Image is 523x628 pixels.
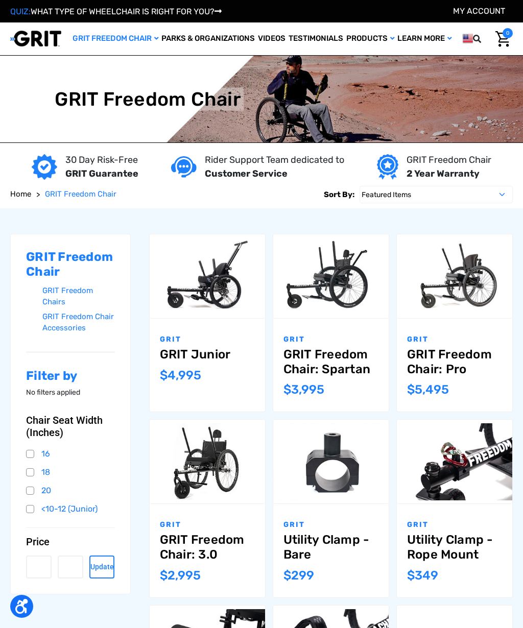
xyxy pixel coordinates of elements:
img: Utility Clamp - Rope Mount [397,423,512,500]
a: Utility Clamp - Rope Mount,$349.00 [407,533,502,562]
a: 18 [26,465,115,480]
span: Chair Seat Width (Inches) [26,414,107,439]
a: GRIT Freedom Chair: Pro,$5,495.00 [397,234,512,318]
a: 16 [26,446,115,462]
img: Utility Clamp - Bare [273,423,389,500]
span: $3,995 [283,382,324,397]
label: Sort By: [324,186,354,203]
p: No filters applied [26,387,115,398]
a: GRIT Junior,$4,995.00 [160,347,255,362]
a: Utility Clamp - Bare,$299.00 [273,420,389,503]
a: GRIT Freedom Chair: 3.0,$2,995.00 [150,420,265,503]
p: Rider Support Team dedicated to [205,153,344,167]
span: $299 [283,568,314,583]
a: GRIT Freedom Chair [45,188,116,200]
a: 20 [26,483,115,498]
a: Utility Clamp - Rope Mount,$349.00 [397,420,512,503]
a: GRIT Freedom Chair: Pro,$5,495.00 [407,347,502,377]
a: Home [10,188,31,200]
span: 0 [503,28,513,38]
p: GRIT Freedom Chair [407,153,491,167]
img: Cart [495,31,510,47]
h2: GRIT Freedom Chair [26,250,115,279]
a: Utility Clamp - Bare,$299.00 [283,533,378,562]
strong: GRIT Guarantee [65,168,138,179]
img: GRIT Guarantee [32,154,57,180]
button: Price [26,536,115,548]
a: Products [345,22,396,55]
a: Cart with 0 items [493,28,513,50]
a: GRIT Freedom Chair: 3.0,$2,995.00 [160,533,255,562]
h2: Filter by [26,369,115,383]
p: 30 Day Risk-Free [65,153,138,167]
img: us.png [463,32,473,45]
img: GRIT All-Terrain Wheelchair and Mobility Equipment [10,30,61,47]
a: GRIT Freedom Chair: Spartan,$3,995.00 [273,234,389,318]
p: GRIT [160,334,255,345]
span: GRIT Freedom Chair [45,189,116,199]
span: $5,495 [407,382,449,397]
a: Account [453,6,505,16]
a: GRIT Freedom Chairs [42,283,115,309]
span: Price [26,536,50,548]
a: Parks & Organizations [160,22,256,55]
span: Home [10,189,31,199]
a: <10-12 (Junior) [26,501,115,517]
a: Testimonials [287,22,345,55]
h1: GRIT Freedom Chair [55,87,241,110]
p: GRIT [407,519,502,530]
strong: 2 Year Warranty [407,168,480,179]
a: Videos [256,22,287,55]
button: Chair Seat Width (Inches) [26,414,115,439]
a: GRIT Freedom Chair Accessories [42,309,115,335]
p: GRIT [283,334,378,345]
strong: Customer Service [205,168,288,179]
span: $4,995 [160,368,201,382]
img: Customer service [171,156,197,177]
span: $349 [407,568,438,583]
input: Max. [58,555,83,578]
img: GRIT Freedom Chair: Spartan [273,238,389,315]
a: Learn More [396,22,453,55]
input: Min. [26,555,52,578]
img: GRIT Junior: GRIT Freedom Chair all terrain wheelchair engineered specifically for kids [150,238,265,315]
a: GRIT Junior,$4,995.00 [150,234,265,318]
span: QUIZ: [10,7,31,16]
p: GRIT [407,334,502,345]
img: Year warranty [377,154,398,180]
span: $2,995 [160,568,201,583]
a: GRIT Freedom Chair: Spartan,$3,995.00 [283,347,378,377]
button: Update [89,555,115,578]
input: Search [488,28,493,50]
p: GRIT [160,519,255,530]
img: GRIT Freedom Chair Pro: the Pro model shown including contoured Invacare Matrx seatback, Spinergy... [397,238,512,315]
a: QUIZ:WHAT TYPE OF WHEELCHAIR IS RIGHT FOR YOU? [10,7,222,16]
a: GRIT Freedom Chair [71,22,160,55]
img: GRIT Freedom Chair: 3.0 [150,423,265,500]
p: GRIT [283,519,378,530]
